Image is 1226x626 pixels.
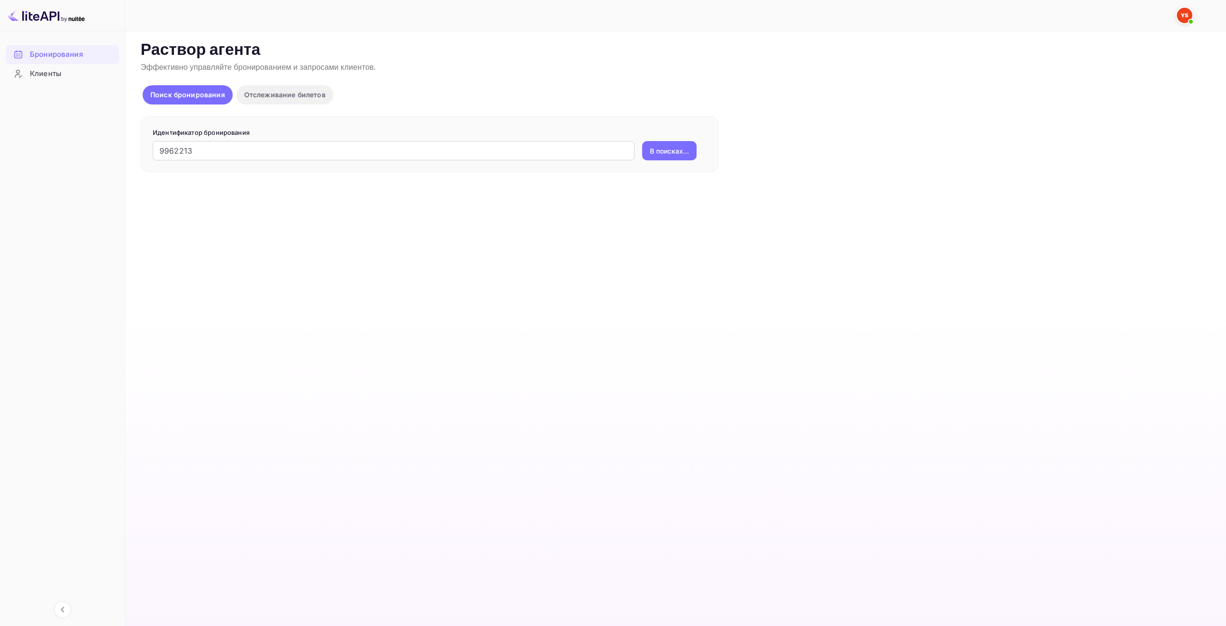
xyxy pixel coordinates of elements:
ya-tr-span: Поиск бронирования [150,91,225,99]
ya-tr-span: Идентификатор бронирования [153,129,250,136]
input: Введите идентификатор бронирования (например, 63782194) [153,141,634,160]
div: Клиенты [6,65,119,83]
img: Служба Поддержки Яндекса [1177,8,1192,23]
ya-tr-span: Клиенты [30,68,61,79]
ya-tr-span: Эффективно управляйте бронированием и запросами клиентов. [141,63,376,73]
button: В поисках... [642,141,697,160]
a: Клиенты [6,65,119,82]
div: Бронирования [6,45,119,64]
ya-tr-span: Отслеживание билетов [244,91,326,99]
img: Логотип LiteAPI [8,8,85,23]
ya-tr-span: В поисках... [650,146,689,156]
ya-tr-span: Раствор агента [141,40,261,61]
ya-tr-span: Бронирования [30,49,83,60]
button: Свернуть навигацию [54,601,71,618]
a: Бронирования [6,45,119,63]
